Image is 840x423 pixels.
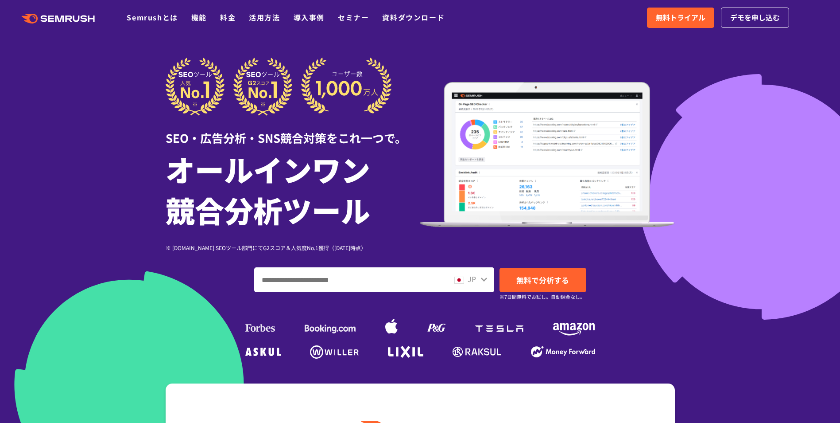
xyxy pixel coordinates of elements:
[721,8,789,28] a: デモを申し込む
[166,149,420,230] h1: オールインワン 競合分析ツール
[499,268,586,292] a: 無料で分析する
[647,8,714,28] a: 無料トライアル
[468,274,476,284] span: JP
[220,12,236,23] a: 料金
[166,116,420,146] div: SEO・広告分析・SNS競合対策をこれ一つで。
[166,243,420,252] div: ※ [DOMAIN_NAME] SEOツール部門にてG2スコア＆人気度No.1獲得（[DATE]時点）
[499,293,585,301] small: ※7日間無料でお試し。自動課金なし。
[730,12,780,23] span: デモを申し込む
[191,12,207,23] a: 機能
[294,12,325,23] a: 導入事例
[656,12,705,23] span: 無料トライアル
[382,12,445,23] a: 資料ダウンロード
[127,12,178,23] a: Semrushとは
[255,268,446,292] input: ドメイン、キーワードまたはURLを入力してください
[249,12,280,23] a: 活用方法
[516,274,569,286] span: 無料で分析する
[338,12,369,23] a: セミナー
